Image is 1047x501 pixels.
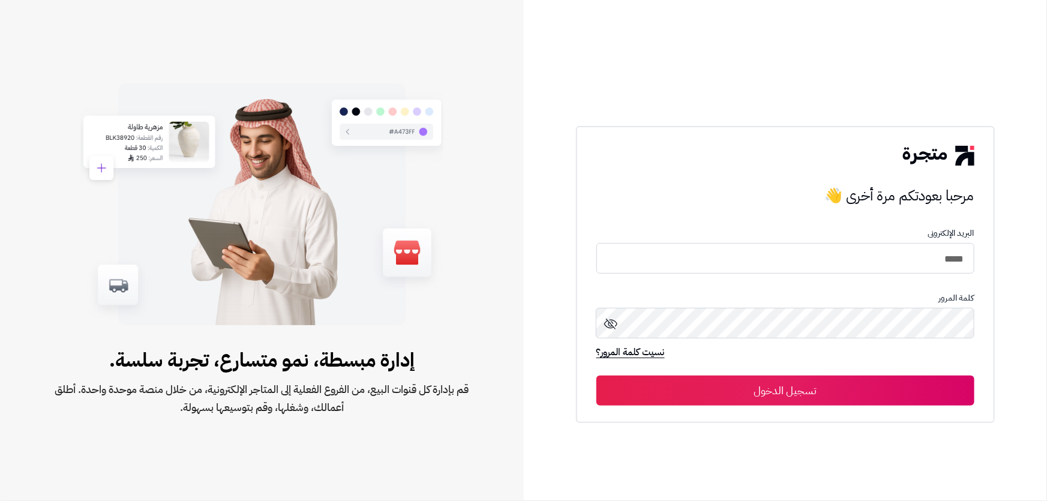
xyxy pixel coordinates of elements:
p: البريد الإلكترونى [596,229,974,238]
button: تسجيل الدخول [596,376,974,406]
span: قم بإدارة كل قنوات البيع، من الفروع الفعلية إلى المتاجر الإلكترونية، من خلال منصة موحدة واحدة. أط... [38,380,485,416]
h3: مرحبا بعودتكم مرة أخرى 👋 [596,184,974,208]
img: logo-2.png [903,146,974,165]
p: كلمة المرور [596,293,974,303]
span: إدارة مبسطة، نمو متسارع، تجربة سلسة. [38,346,485,374]
a: نسيت كلمة المرور؟ [596,345,665,362]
